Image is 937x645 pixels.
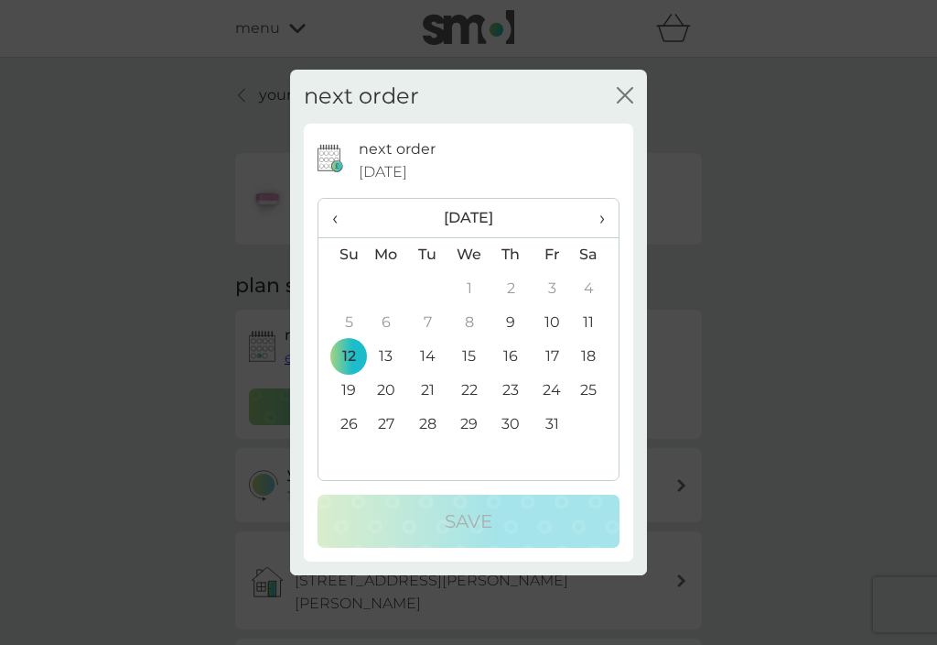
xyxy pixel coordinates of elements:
th: Tu [407,237,448,272]
td: 13 [365,340,407,374]
td: 12 [318,340,365,374]
td: 11 [573,306,619,340]
td: 26 [318,408,365,442]
td: 5 [318,306,365,340]
td: 3 [532,272,573,306]
td: 6 [365,306,407,340]
td: 15 [448,340,490,374]
th: Fr [532,237,573,272]
td: 22 [448,374,490,408]
td: 7 [407,306,448,340]
td: 8 [448,306,490,340]
td: 24 [532,374,573,408]
th: Su [318,237,365,272]
td: 4 [573,272,619,306]
span: ‹ [332,199,351,237]
th: [DATE] [365,199,573,238]
h2: next order [304,83,419,110]
td: 30 [490,408,532,442]
td: 31 [532,408,573,442]
span: › [587,199,605,237]
th: Sa [573,237,619,272]
th: Mo [365,237,407,272]
td: 16 [490,340,532,374]
td: 9 [490,306,532,340]
td: 25 [573,374,619,408]
p: next order [359,137,436,161]
button: close [617,87,633,106]
th: We [448,237,490,272]
td: 28 [407,408,448,442]
button: Save [318,495,619,548]
td: 20 [365,374,407,408]
td: 23 [490,374,532,408]
th: Th [490,237,532,272]
td: 17 [532,340,573,374]
td: 27 [365,408,407,442]
td: 21 [407,374,448,408]
td: 18 [573,340,619,374]
td: 19 [318,374,365,408]
p: Save [445,507,492,536]
td: 1 [448,272,490,306]
td: 2 [490,272,532,306]
span: [DATE] [359,160,407,184]
td: 29 [448,408,490,442]
td: 10 [532,306,573,340]
td: 14 [407,340,448,374]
